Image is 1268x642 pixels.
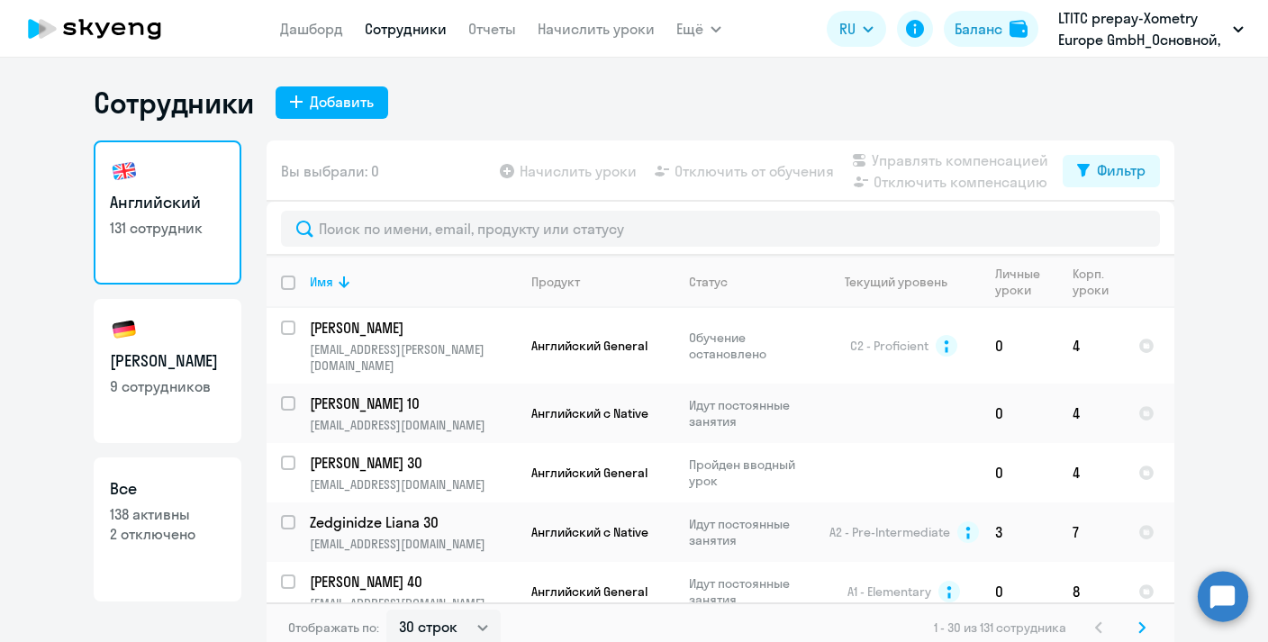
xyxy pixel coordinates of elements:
td: 0 [981,308,1058,384]
button: RU [827,11,886,47]
span: Ещё [676,18,703,40]
span: 1 - 30 из 131 сотрудника [934,619,1066,636]
span: Английский General [531,465,648,481]
h3: Все [110,477,225,501]
p: 138 активны [110,504,225,524]
div: Корп. уроки [1073,266,1111,298]
a: Сотрудники [365,20,447,38]
span: Английский General [531,583,648,600]
td: 3 [981,502,1058,562]
a: Zedginidze Liana 30 [310,512,516,532]
td: 0 [981,443,1058,502]
a: Все138 активны2 отключено [94,457,241,601]
p: [PERSON_NAME] 40 [310,572,513,592]
a: Английский131 сотрудник [94,140,241,285]
td: 8 [1058,562,1124,621]
p: Идут постоянные занятия [689,575,812,608]
input: Поиск по имени, email, продукту или статусу [281,211,1160,247]
h1: Сотрудники [94,85,254,121]
div: Личные уроки [995,266,1057,298]
span: Отображать по: [288,619,379,636]
td: 4 [1058,308,1124,384]
a: [PERSON_NAME] 30 [310,453,516,473]
p: Пройден вводный урок [689,457,812,489]
div: Имя [310,274,516,290]
a: Дашборд [280,20,343,38]
p: Обучение остановлено [689,330,812,362]
span: Английский с Native [531,405,648,421]
span: Вы выбрали: 0 [281,160,379,182]
span: Английский General [531,338,648,354]
td: 4 [1058,384,1124,443]
div: Продукт [531,274,580,290]
p: [EMAIL_ADDRESS][DOMAIN_NAME] [310,536,516,552]
p: [EMAIL_ADDRESS][PERSON_NAME][DOMAIN_NAME] [310,341,516,374]
button: LTITC prepay-Xometry Europe GmbH_Основной, Xometry Europe GmbH [1049,7,1253,50]
img: german [110,315,139,344]
p: [EMAIL_ADDRESS][DOMAIN_NAME] [310,417,516,433]
div: Продукт [531,274,674,290]
p: 131 сотрудник [110,218,225,238]
div: Баланс [955,18,1002,40]
td: 0 [981,384,1058,443]
button: Ещё [676,11,721,47]
p: 2 отключено [110,524,225,544]
p: Идут постоянные занятия [689,397,812,430]
a: [PERSON_NAME] 40 [310,572,516,592]
div: Текущий уровень [828,274,980,290]
p: [PERSON_NAME] [310,318,513,338]
img: english [110,157,139,185]
span: A1 - Elementary [847,583,931,600]
p: [EMAIL_ADDRESS][DOMAIN_NAME] [310,595,516,611]
a: [PERSON_NAME]9 сотрудников [94,299,241,443]
div: Фильтр [1097,159,1146,181]
p: [EMAIL_ADDRESS][DOMAIN_NAME] [310,476,516,493]
div: Имя [310,274,333,290]
div: Добавить [310,91,374,113]
td: 4 [1058,443,1124,502]
p: Zedginidze Liana 30 [310,512,513,532]
span: RU [839,18,856,40]
div: Статус [689,274,728,290]
h3: [PERSON_NAME] [110,349,225,373]
p: Идут постоянные занятия [689,516,812,548]
button: Фильтр [1063,155,1160,187]
button: Добавить [276,86,388,119]
span: C2 - Proficient [850,338,928,354]
p: [PERSON_NAME] 30 [310,453,513,473]
div: Статус [689,274,812,290]
span: Английский с Native [531,524,648,540]
a: Отчеты [468,20,516,38]
h3: Английский [110,191,225,214]
p: LTITC prepay-Xometry Europe GmbH_Основной, Xometry Europe GmbH [1058,7,1226,50]
a: [PERSON_NAME] 10 [310,393,516,413]
div: Корп. уроки [1073,266,1123,298]
td: 0 [981,562,1058,621]
div: Текущий уровень [845,274,947,290]
img: balance [1010,20,1028,38]
span: A2 - Pre-Intermediate [829,524,950,540]
div: Личные уроки [995,266,1046,298]
td: 7 [1058,502,1124,562]
p: 9 сотрудников [110,376,225,396]
button: Балансbalance [944,11,1038,47]
a: [PERSON_NAME] [310,318,516,338]
p: [PERSON_NAME] 10 [310,393,513,413]
a: Начислить уроки [538,20,655,38]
